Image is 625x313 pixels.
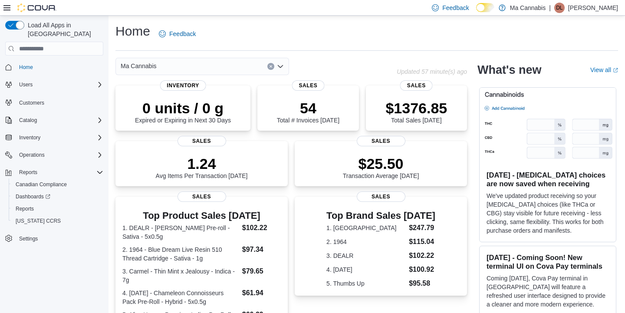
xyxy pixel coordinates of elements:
[5,57,103,267] nav: Complex example
[590,66,618,73] a: View allExternal link
[9,191,107,203] a: Dashboards
[169,30,196,38] span: Feedback
[122,267,239,284] dt: 3. Carmel - Thin Mint x Jealousy - Indica - 7g
[409,223,435,233] dd: $247.79
[326,224,405,232] dt: 1. [GEOGRAPHIC_DATA]
[476,3,494,12] input: Dark Mode
[16,217,61,224] span: [US_STATE] CCRS
[16,115,40,125] button: Catalog
[2,232,107,245] button: Settings
[16,233,103,244] span: Settings
[16,181,67,188] span: Canadian Compliance
[16,167,103,178] span: Reports
[487,171,609,188] h3: [DATE] - [MEDICAL_DATA] choices are now saved when receiving
[397,68,467,75] p: Updated 57 minute(s) ago
[16,167,41,178] button: Reports
[19,99,44,106] span: Customers
[409,237,435,247] dd: $115.04
[343,155,419,172] p: $25.50
[24,21,103,38] span: Load All Apps in [GEOGRAPHIC_DATA]
[12,179,103,190] span: Canadian Compliance
[12,179,70,190] a: Canadian Compliance
[122,211,281,221] h3: Top Product Sales [DATE]
[476,12,477,13] span: Dark Mode
[510,3,546,13] p: Ma Cannabis
[122,245,239,263] dt: 2. 1964 - Blue Dream Live Resin 510 Thread Cartridge - Sativa - 1g
[2,166,107,178] button: Reports
[357,191,405,202] span: Sales
[2,149,107,161] button: Operations
[477,63,541,77] h2: What's new
[12,216,103,226] span: Washington CCRS
[409,250,435,261] dd: $102.22
[178,136,226,146] span: Sales
[19,81,33,88] span: Users
[19,235,38,242] span: Settings
[409,278,435,289] dd: $95.58
[357,136,405,146] span: Sales
[12,191,54,202] a: Dashboards
[568,3,618,13] p: [PERSON_NAME]
[9,215,107,227] button: [US_STATE] CCRS
[487,274,609,309] p: Coming [DATE], Cova Pay terminal in [GEOGRAPHIC_DATA] will feature a refreshed user interface des...
[12,204,103,214] span: Reports
[554,3,565,13] div: Dave Lai
[135,99,231,117] p: 0 units / 0 g
[442,3,469,12] span: Feedback
[16,97,103,108] span: Customers
[277,63,284,70] button: Open list of options
[19,64,33,71] span: Home
[277,99,339,117] p: 54
[242,266,281,277] dd: $79.65
[242,223,281,233] dd: $102.22
[16,150,103,160] span: Operations
[2,61,107,73] button: Home
[12,204,37,214] a: Reports
[242,288,281,298] dd: $61.94
[115,23,150,40] h1: Home
[9,178,107,191] button: Canadian Compliance
[2,96,107,109] button: Customers
[155,25,199,43] a: Feedback
[385,99,447,117] p: $1376.85
[9,203,107,215] button: Reports
[19,134,40,141] span: Inventory
[122,224,239,241] dt: 1. DEALR - [PERSON_NAME] Pre-roll - Sativa - 5x0.5g
[16,62,103,72] span: Home
[400,80,433,91] span: Sales
[277,99,339,124] div: Total # Invoices [DATE]
[16,205,34,212] span: Reports
[343,155,419,179] div: Transaction Average [DATE]
[19,117,37,124] span: Catalog
[326,279,405,288] dt: 5. Thumbs Up
[292,80,324,91] span: Sales
[160,80,206,91] span: Inventory
[487,253,609,270] h3: [DATE] - Coming Soon! New terminal UI on Cova Pay terminals
[16,79,103,90] span: Users
[12,216,64,226] a: [US_STATE] CCRS
[16,79,36,90] button: Users
[385,99,447,124] div: Total Sales [DATE]
[16,132,103,143] span: Inventory
[19,152,45,158] span: Operations
[556,3,562,13] span: DL
[16,234,41,244] a: Settings
[267,63,274,70] button: Clear input
[326,237,405,246] dt: 2. 1964
[12,191,103,202] span: Dashboards
[2,79,107,91] button: Users
[242,244,281,255] dd: $97.34
[16,62,36,72] a: Home
[326,265,405,274] dt: 4. [DATE]
[135,99,231,124] div: Expired or Expiring in Next 30 Days
[122,289,239,306] dt: 4. [DATE] - Chameleon Connoisseurs Pack Pre-Roll - Hybrid - 5x0.5g
[2,114,107,126] button: Catalog
[16,132,44,143] button: Inventory
[2,132,107,144] button: Inventory
[487,191,609,235] p: We've updated product receiving so your [MEDICAL_DATA] choices (like THCa or CBG) stay visible fo...
[409,264,435,275] dd: $100.92
[326,251,405,260] dt: 3. DEALR
[16,150,48,160] button: Operations
[16,115,103,125] span: Catalog
[17,3,56,12] img: Cova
